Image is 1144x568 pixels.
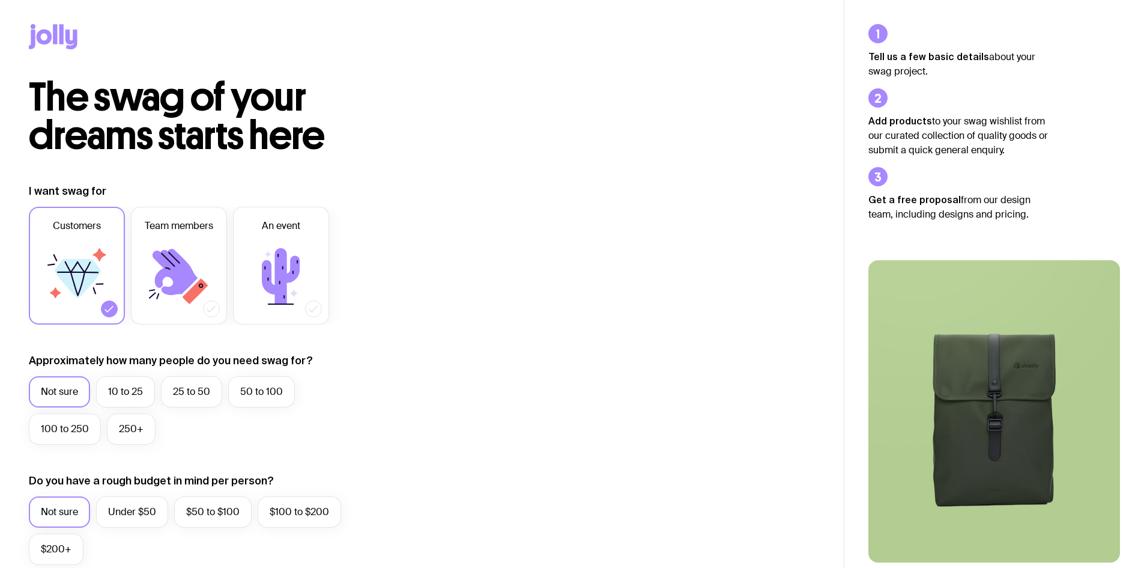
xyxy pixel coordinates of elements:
label: $200+ [29,534,83,565]
p: about your swag project. [868,49,1049,79]
label: Not sure [29,496,90,528]
label: $100 to $200 [258,496,341,528]
label: 50 to 100 [228,376,295,408]
label: I want swag for [29,184,106,198]
label: $50 to $100 [174,496,252,528]
label: Do you have a rough budget in mind per person? [29,474,274,488]
label: Not sure [29,376,90,408]
span: Team members [145,219,213,233]
strong: Tell us a few basic details [868,51,989,62]
label: 250+ [107,414,156,445]
strong: Add products [868,115,932,126]
label: 25 to 50 [161,376,222,408]
label: Under $50 [96,496,168,528]
strong: Get a free proposal [868,194,961,205]
label: 10 to 25 [96,376,155,408]
span: Customers [53,219,101,233]
span: An event [262,219,300,233]
label: 100 to 250 [29,414,101,445]
p: to your swag wishlist from our curated collection of quality goods or submit a quick general enqu... [868,114,1049,157]
label: Approximately how many people do you need swag for? [29,353,313,368]
p: from our design team, including designs and pricing. [868,192,1049,222]
span: The swag of your dreams starts here [29,73,325,159]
